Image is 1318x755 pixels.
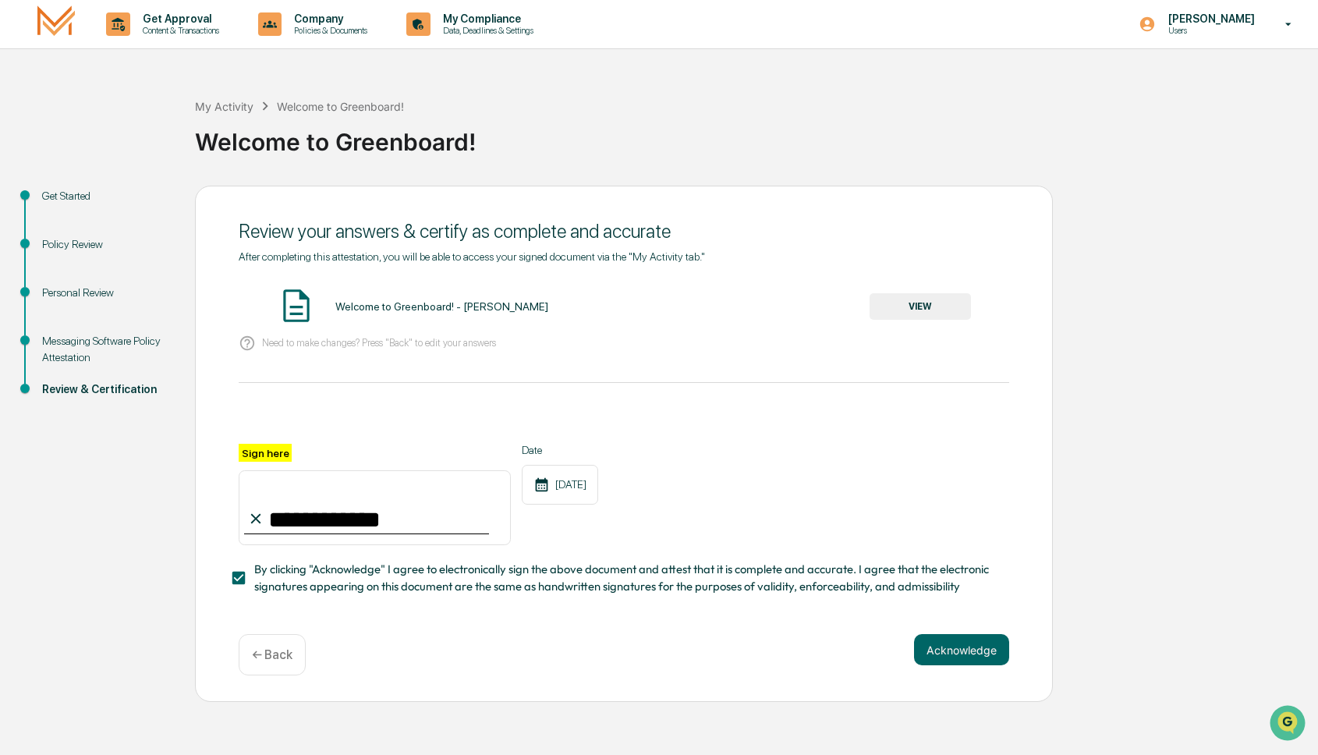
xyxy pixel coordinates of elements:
[130,25,227,36] p: Content & Transactions
[16,119,44,147] img: 1746055101610-c473b297-6a78-478c-a979-82029cc54cd1
[239,250,705,263] span: After completing this attestation, you will be able to access your signed document via the "My Ac...
[1156,12,1263,25] p: [PERSON_NAME]
[430,25,541,36] p: Data, Deadlines & Settings
[42,333,170,366] div: Messaging Software Policy Attestation
[16,198,28,211] div: 🖐️
[195,115,1310,156] div: Welcome to Greenboard!
[277,286,316,325] img: Document Icon
[265,124,284,143] button: Start new chat
[282,12,375,25] p: Company
[42,188,170,204] div: Get Started
[42,285,170,301] div: Personal Review
[239,220,1009,243] div: Review your answers & certify as complete and accurate
[31,197,101,212] span: Preclearance
[53,119,256,135] div: Start new chat
[42,381,170,398] div: Review & Certification
[254,561,997,596] span: By clicking "Acknowledge" I agree to electronically sign the above document and attest that it is...
[155,264,189,276] span: Pylon
[914,634,1009,665] button: Acknowledge
[277,100,404,113] div: Welcome to Greenboard!
[53,135,197,147] div: We're available if you need us!
[522,465,598,505] div: [DATE]
[9,190,107,218] a: 🖐️Preclearance
[16,33,284,58] p: How can we help?
[9,220,105,248] a: 🔎Data Lookup
[195,100,253,113] div: My Activity
[113,198,126,211] div: 🗄️
[1156,25,1263,36] p: Users
[282,25,375,36] p: Policies & Documents
[430,12,541,25] p: My Compliance
[335,300,548,313] div: Welcome to Greenboard! - [PERSON_NAME]
[107,190,200,218] a: 🗄️Attestations
[1268,704,1310,746] iframe: Open customer support
[110,264,189,276] a: Powered byPylon
[37,5,75,42] img: logo
[522,444,598,456] label: Date
[42,236,170,253] div: Policy Review
[16,228,28,240] div: 🔎
[262,337,496,349] p: Need to make changes? Press "Back" to edit your answers
[31,226,98,242] span: Data Lookup
[252,647,292,662] p: ← Back
[130,12,227,25] p: Get Approval
[129,197,193,212] span: Attestations
[239,444,292,462] label: Sign here
[870,293,971,320] button: VIEW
